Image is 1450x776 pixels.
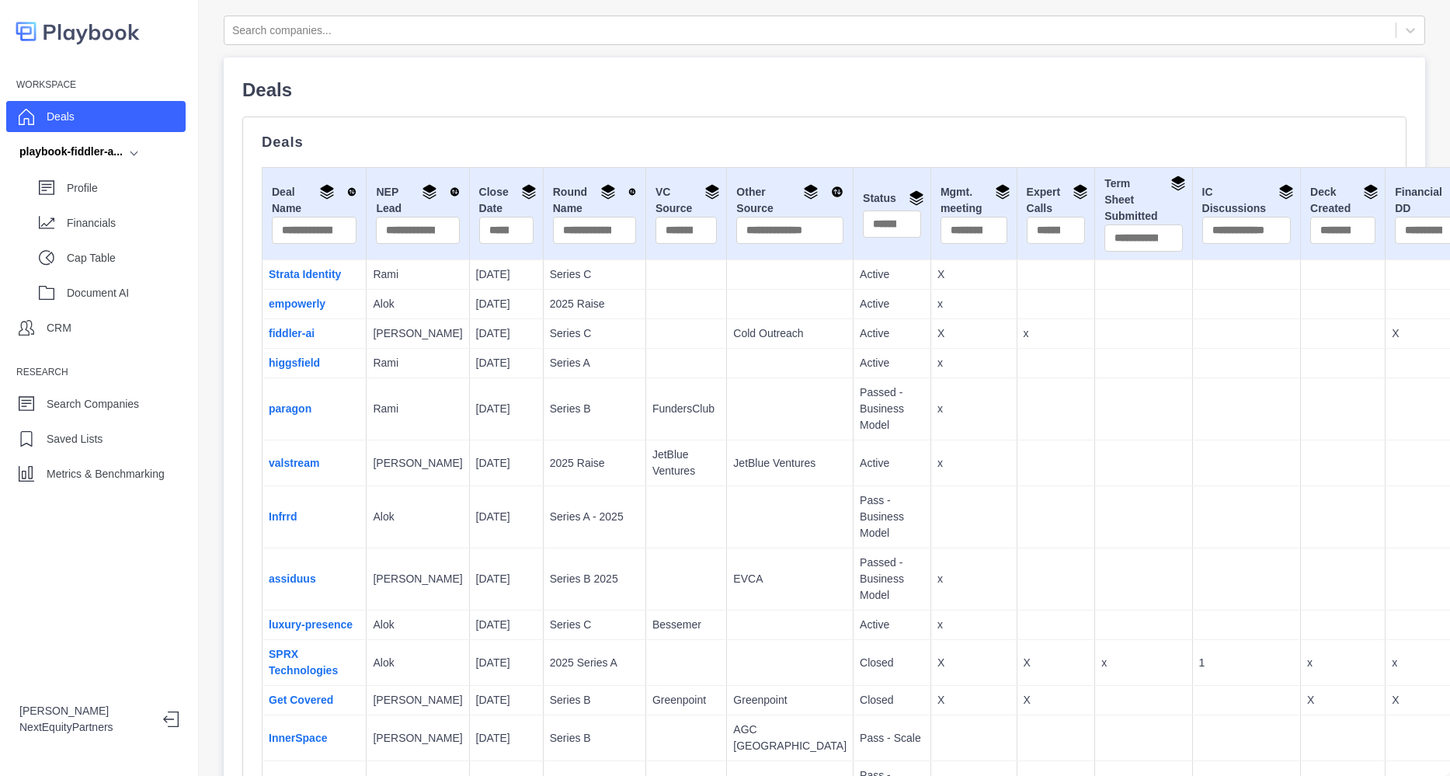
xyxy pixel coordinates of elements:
p: x [937,571,1010,587]
img: Group By [1363,184,1379,200]
div: Status [863,190,921,211]
p: Pass - Business Model [860,492,924,541]
a: luxury-presence [269,618,353,631]
a: Get Covered [269,694,333,706]
img: Group By [995,184,1010,200]
p: x [1101,655,1185,671]
p: 2025 Raise [550,296,639,312]
p: Active [860,296,924,312]
p: [DATE] [476,296,537,312]
p: X [937,325,1010,342]
img: Group By [803,184,819,200]
p: [PERSON_NAME] [373,325,462,342]
div: Round Name [553,184,636,217]
p: Financials [67,215,186,231]
p: [DATE] [476,401,537,417]
p: Passed - Business Model [860,385,924,433]
div: IC Discussions [1202,184,1291,217]
a: empowerly [269,298,325,310]
img: Group By [1073,184,1088,200]
p: Series B [550,730,639,746]
p: Passed - Business Model [860,555,924,604]
p: Greenpoint [733,692,847,708]
p: Active [860,325,924,342]
p: Deals [262,136,1387,148]
img: logo-colored [16,16,140,47]
p: x [937,355,1010,371]
p: Rami [373,401,462,417]
p: 2025 Series A [550,655,639,671]
p: X [1024,692,1089,708]
p: Alok [373,509,462,525]
a: Infrrd [269,510,297,523]
p: [DATE] [476,617,537,633]
img: Sort [347,184,357,200]
p: Series A - 2025 [550,509,639,525]
p: x [937,401,1010,417]
p: NextEquityPartners [19,719,151,736]
p: Saved Lists [47,431,103,447]
img: Group By [600,184,616,200]
p: [DATE] [476,730,537,746]
p: Series B [550,401,639,417]
p: Deals [242,76,1407,104]
p: [DATE] [476,571,537,587]
a: fiddler-ai [269,327,315,339]
p: [DATE] [476,509,537,525]
div: Expert Calls [1027,184,1086,217]
a: assiduus [269,572,316,585]
p: Series A [550,355,639,371]
img: Group By [1278,184,1294,200]
p: [PERSON_NAME] [373,730,462,746]
p: Series B 2025 [550,571,639,587]
p: Profile [67,180,186,197]
p: Deals [47,109,75,125]
p: X [1307,692,1379,708]
div: NEP Lead [376,184,459,217]
p: Active [860,355,924,371]
img: Sort [450,184,460,200]
p: Bessemer [652,617,720,633]
p: Alok [373,617,462,633]
p: Alok [373,655,462,671]
p: Alok [373,296,462,312]
p: Document AI [67,285,186,301]
div: VC Source [655,184,717,217]
p: X [937,266,1010,283]
p: [PERSON_NAME] [373,571,462,587]
p: Active [860,455,924,472]
div: Deal Name [272,184,356,217]
p: X [937,655,1010,671]
p: CRM [47,320,71,336]
img: Sort [628,184,636,200]
img: Group By [422,184,437,200]
p: FundersClub [652,401,720,417]
img: Group By [521,184,537,200]
p: x [937,296,1010,312]
p: Series C [550,617,639,633]
p: [PERSON_NAME] [19,703,151,719]
a: higgsfield [269,357,320,369]
p: [DATE] [476,325,537,342]
img: Sort [831,184,843,200]
p: [PERSON_NAME] [373,692,462,708]
p: x [1307,655,1379,671]
p: x [937,617,1010,633]
p: Search Companies [47,396,139,412]
p: Series B [550,692,639,708]
a: valstream [269,457,319,469]
img: Group By [704,184,720,200]
p: Active [860,266,924,283]
a: Strata Identity [269,268,341,280]
p: Greenpoint [652,692,720,708]
p: [PERSON_NAME] [373,455,462,472]
div: Mgmt. meeting [941,184,1007,217]
p: EVCA [733,571,847,587]
p: Closed [860,655,924,671]
p: Metrics & Benchmarking [47,466,165,482]
a: SPRX Technologies [269,648,338,677]
p: [DATE] [476,266,537,283]
div: Deck Created [1310,184,1375,217]
img: Group By [319,184,335,200]
p: Closed [860,692,924,708]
